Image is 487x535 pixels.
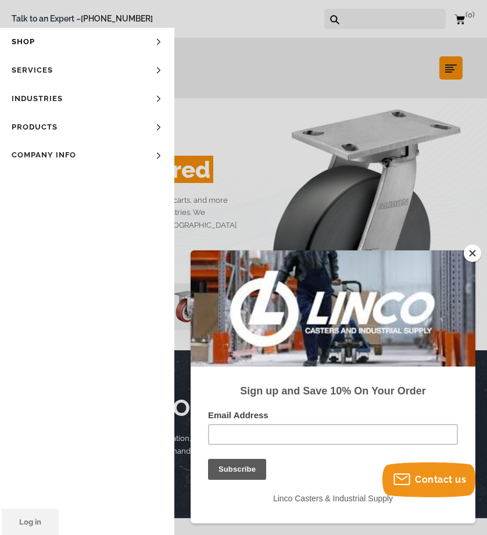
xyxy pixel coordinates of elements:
span: Contact us [415,474,466,485]
img: capture-59611-removebg-preview-1.png [166,283,208,330]
strong: Sign up and Save 10% On Your Order [49,135,235,146]
span: Talk to an Expert – [12,12,153,26]
a: Log in [2,509,59,535]
img: linco_caster [245,98,463,350]
span: 0 [465,10,474,19]
span: Linco Casters & Industrial Supply [83,243,202,253]
label: Email Address [17,160,267,174]
a: 0 [454,12,475,26]
input: Search [343,9,446,29]
button: Close [464,245,481,262]
button: Subscribe [13,17,71,38]
button: Contact us [382,462,475,497]
input: Subscribe [17,209,76,229]
a: [PHONE_NUMBER] [81,14,153,23]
